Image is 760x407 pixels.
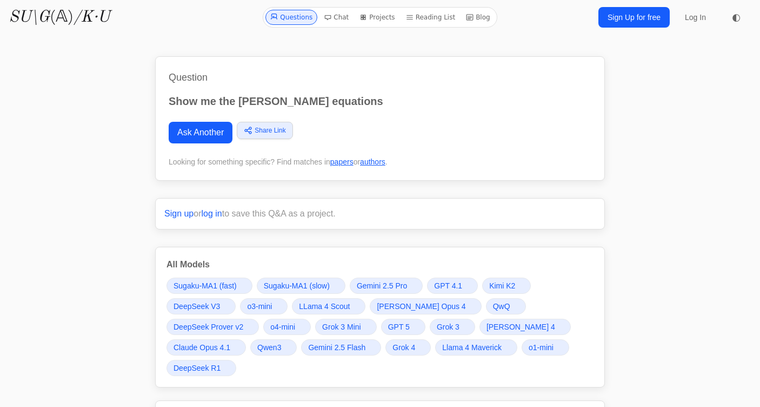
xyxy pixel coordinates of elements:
i: /K·U [74,9,110,25]
a: DeepSeek Prover v2 [166,319,259,335]
span: Grok 3 Mini [322,321,361,332]
a: Gemini 2.5 Pro [350,278,423,294]
a: o3-mini [240,298,288,314]
a: GPT 5 [381,319,425,335]
span: o1-mini [529,342,554,353]
span: GPT 4.1 [434,280,462,291]
a: Log In [678,8,712,27]
a: Sugaku-MA1 (slow) [257,278,345,294]
a: Sign Up for free [598,7,670,28]
p: or to save this Q&A as a project. [164,207,596,220]
span: LLama 4 Scout [299,301,350,312]
a: Gemini 2.5 Flash [301,339,381,356]
a: DeepSeek V3 [166,298,236,314]
a: LLama 4 Scout [292,298,365,314]
a: Kimi K2 [482,278,531,294]
a: [PERSON_NAME] Opus 4 [370,298,481,314]
h3: All Models [166,258,594,271]
a: papers [330,157,354,166]
span: DeepSeek R1 [174,363,221,373]
span: QwQ [493,301,510,312]
span: Kimi K2 [489,280,515,291]
a: o4-mini [263,319,311,335]
a: o1-mini [522,339,569,356]
a: Ask Another [169,122,232,143]
a: Grok 3 Mini [315,319,377,335]
a: Projects [355,10,399,25]
span: [PERSON_NAME] Opus 4 [377,301,465,312]
a: DeepSeek R1 [166,360,236,376]
a: GPT 4.1 [427,278,478,294]
span: Sugaku-MA1 (slow) [264,280,330,291]
span: Grok 4 [392,342,415,353]
i: SU\G [9,9,50,25]
span: [PERSON_NAME] 4 [486,321,555,332]
a: Qwen3 [250,339,297,356]
a: Grok 4 [385,339,431,356]
span: Gemini 2.5 Pro [357,280,407,291]
div: Looking for something specific? Find matches in or . [169,156,591,167]
span: DeepSeek V3 [174,301,220,312]
a: Blog [462,10,495,25]
a: Sign up [164,209,194,218]
a: SU\G(𝔸)/K·U [9,8,110,27]
span: ◐ [732,12,741,22]
a: Sugaku-MA1 (fast) [166,278,252,294]
a: Llama 4 Maverick [435,339,517,356]
p: Show me the [PERSON_NAME] equations [169,94,591,109]
span: Claude Opus 4.1 [174,342,230,353]
button: ◐ [725,6,747,28]
span: Qwen3 [257,342,281,353]
span: Sugaku-MA1 (fast) [174,280,237,291]
a: Reading List [402,10,460,25]
h1: Question [169,70,591,85]
span: Grok 3 [437,321,459,332]
a: authors [360,157,385,166]
a: Claude Opus 4.1 [166,339,246,356]
span: DeepSeek Prover v2 [174,321,243,332]
a: Questions [265,10,317,25]
a: [PERSON_NAME] 4 [479,319,571,335]
span: o3-mini [247,301,272,312]
span: GPT 5 [388,321,410,332]
span: o4-mini [270,321,295,332]
span: Llama 4 Maverick [442,342,502,353]
a: Grok 3 [430,319,475,335]
a: QwQ [486,298,526,314]
a: Chat [319,10,353,25]
span: Gemini 2.5 Flash [308,342,365,353]
span: Share Link [255,126,285,135]
a: log in [202,209,222,218]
